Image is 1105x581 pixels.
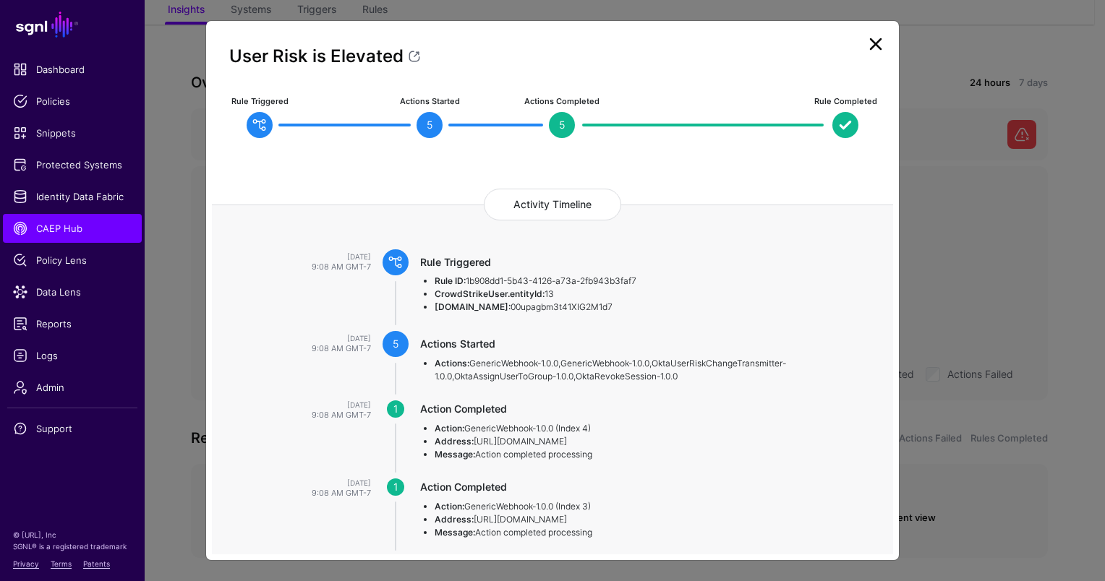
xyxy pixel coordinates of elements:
[524,96,600,108] span: Actions Completed
[435,358,469,369] strong: Actions:
[573,371,576,382] span: ,
[452,371,454,382] span: ,
[435,275,466,286] strong: Rule ID:
[212,251,371,262] div: [DATE]
[420,255,865,270] div: Rule Triggered
[435,288,865,301] li: 13
[484,189,621,220] h4: Activity Timeline
[435,423,464,434] strong: Action:
[435,527,475,538] strong: Message:
[435,422,865,435] li: GenericWebhook-1.0.0 (Index 4)
[420,337,865,351] div: Actions Started
[435,514,474,525] strong: Address:
[435,513,865,526] li: [URL][DOMAIN_NAME]
[435,288,545,299] strong: CrowdStrikeUser.entityId:
[435,449,475,460] strong: Message:
[417,112,443,138] span: 5
[814,96,877,108] span: Rule Completed
[435,301,865,314] li: 00upagbm3t41XIG2M1d7
[387,400,404,418] span: 1
[212,262,371,272] div: 9:08 AM GMT-7
[435,500,865,513] li: GenericWebhook-1.0.0 (Index 3)
[435,435,865,448] li: [URL][DOMAIN_NAME]
[229,46,422,66] a: User Risk is Elevated
[435,526,865,539] li: Action completed processing
[231,96,289,108] span: Rule Triggered
[212,343,371,353] div: 9:08 AM GMT-7
[420,402,865,416] div: Action Completed
[649,358,652,369] span: ,
[387,478,404,496] span: 1
[212,400,371,410] div: [DATE]
[435,501,464,512] strong: Action:
[212,488,371,498] div: 9:08 AM GMT-7
[435,436,474,447] strong: Address:
[454,371,573,382] span: OktaAssignUserToGroup-1.0.0
[435,448,865,461] li: Action completed processing
[558,358,560,369] span: ,
[212,333,371,343] div: [DATE]
[212,478,371,488] div: [DATE]
[383,331,409,357] span: 5
[400,96,460,108] span: Actions Started
[212,410,371,420] div: 9:08 AM GMT-7
[560,358,649,369] span: GenericWebhook-1.0.0
[435,275,865,288] li: 1b908dd1-5b43-4126-a73a-2fb943b3faf7
[576,371,678,382] span: OktaRevokeSession-1.0.0
[435,301,511,312] strong: [DOMAIN_NAME]:
[469,358,558,369] span: GenericWebhook-1.0.0
[420,480,865,494] div: Action Completed
[549,112,575,138] span: 5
